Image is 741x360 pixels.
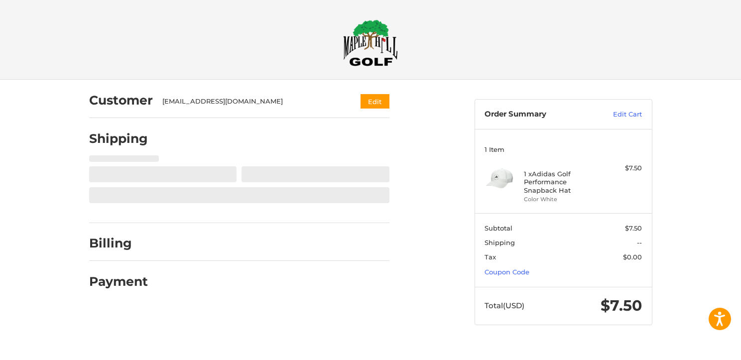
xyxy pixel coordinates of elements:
[603,163,642,173] div: $7.50
[592,110,642,120] a: Edit Cart
[485,239,515,246] span: Shipping
[343,19,398,66] img: Maple Hill Golf
[89,93,153,108] h2: Customer
[485,224,512,232] span: Subtotal
[89,131,148,146] h2: Shipping
[485,145,642,153] h3: 1 Item
[524,170,600,194] h4: 1 x Adidas Golf Performance Snapback Hat
[601,296,642,315] span: $7.50
[162,97,341,107] div: [EMAIL_ADDRESS][DOMAIN_NAME]
[637,239,642,246] span: --
[485,301,524,310] span: Total (USD)
[623,253,642,261] span: $0.00
[625,224,642,232] span: $7.50
[361,94,389,109] button: Edit
[485,253,496,261] span: Tax
[89,236,147,251] h2: Billing
[485,268,529,276] a: Coupon Code
[485,110,592,120] h3: Order Summary
[524,195,600,204] li: Color White
[89,274,148,289] h2: Payment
